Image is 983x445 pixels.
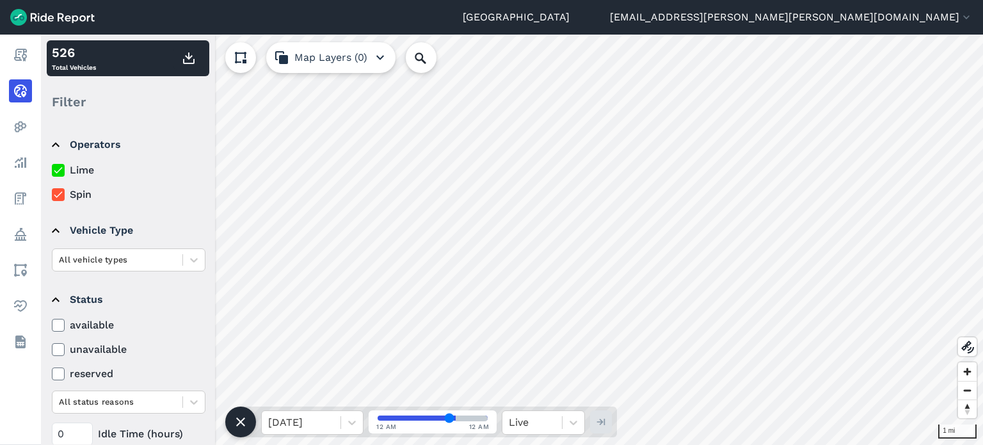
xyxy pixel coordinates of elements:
[41,35,983,445] canvas: Map
[9,151,32,174] a: Analyze
[610,10,973,25] button: [EMAIL_ADDRESS][PERSON_NAME][PERSON_NAME][DOMAIN_NAME]
[52,187,205,202] label: Spin
[463,10,570,25] a: [GEOGRAPHIC_DATA]
[52,43,96,74] div: Total Vehicles
[52,43,96,62] div: 526
[469,422,490,432] span: 12 AM
[9,330,32,353] a: Datasets
[52,318,205,333] label: available
[52,282,204,318] summary: Status
[958,362,977,381] button: Zoom in
[9,223,32,246] a: Policy
[9,187,32,210] a: Fees
[9,79,32,102] a: Realtime
[52,213,204,248] summary: Vehicle Type
[52,163,205,178] label: Lime
[52,342,205,357] label: unavailable
[9,295,32,318] a: Health
[266,42,396,73] button: Map Layers (0)
[52,127,204,163] summary: Operators
[9,115,32,138] a: Heatmaps
[9,259,32,282] a: Areas
[958,381,977,400] button: Zoom out
[52,366,205,382] label: reserved
[10,9,95,26] img: Ride Report
[406,42,457,73] input: Search Location or Vehicles
[958,400,977,418] button: Reset bearing to north
[9,44,32,67] a: Report
[376,422,397,432] span: 12 AM
[47,82,209,122] div: Filter
[938,425,977,439] div: 1 mi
